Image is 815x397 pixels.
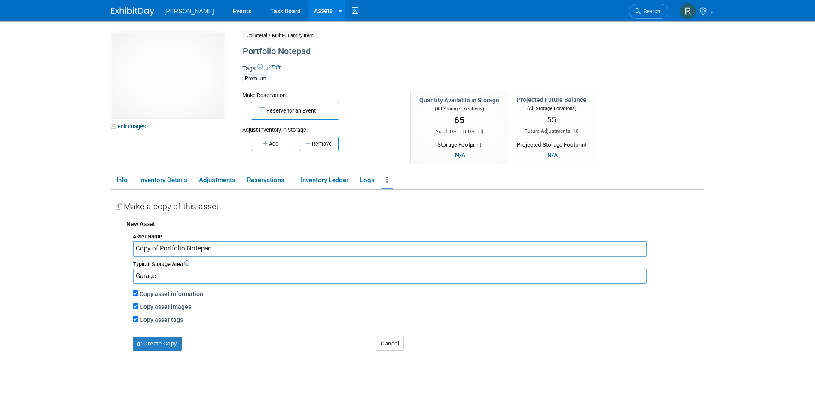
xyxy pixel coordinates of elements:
[266,64,281,70] a: Edit
[251,137,290,151] button: Add
[165,8,214,15] span: [PERSON_NAME]
[629,4,668,19] a: Search
[517,128,586,135] div: Future Adjustments:
[126,215,704,230] div: New Asset
[680,3,696,19] img: Rebecca Deis
[111,7,154,16] img: ExhibitDay
[545,150,560,160] div: N/A
[140,316,183,323] label: Copy asset tags
[194,173,240,188] a: Adjustments
[133,337,182,351] button: Create Copy
[299,137,339,151] button: Remove
[419,96,499,104] div: Quantity Available in Storage
[242,91,398,99] div: Make Reservation:
[242,64,633,89] div: Tags
[111,173,132,188] a: Info
[111,121,150,132] a: Edit Images
[641,8,660,15] span: Search
[240,44,633,59] div: Portfolio Notepad
[140,303,191,310] label: Copy asset images
[517,138,586,149] div: Projected Storage Footprint
[242,173,294,188] a: Reservations
[571,128,579,134] span: -10
[116,198,704,215] div: Make a copy of this asset
[452,150,468,160] div: N/A
[242,74,269,83] div: Premium
[547,115,556,125] span: 55
[111,32,225,118] img: View Images
[140,290,203,297] label: Copy asset information
[517,95,586,104] div: Projected Future Balance
[355,173,379,188] a: Logs
[517,104,586,112] div: (All Storage Locations)
[133,258,704,269] div: Typical Storage Area
[251,102,339,120] button: Reserve for an Event
[242,120,398,134] div: Adjust Inventory in Storage:
[419,138,499,149] div: Storage Footprint
[296,173,353,188] a: Inventory Ledger
[133,230,704,241] div: Asset Name
[242,31,318,40] span: Collateral / Multi-Quantity Item
[419,128,499,135] div: As of [DATE] ( )
[454,115,464,125] span: 65
[376,337,404,351] button: Cancel
[467,128,482,134] span: [DATE]
[134,173,192,188] a: Inventory Details
[419,104,499,113] div: (All Storage Locations)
